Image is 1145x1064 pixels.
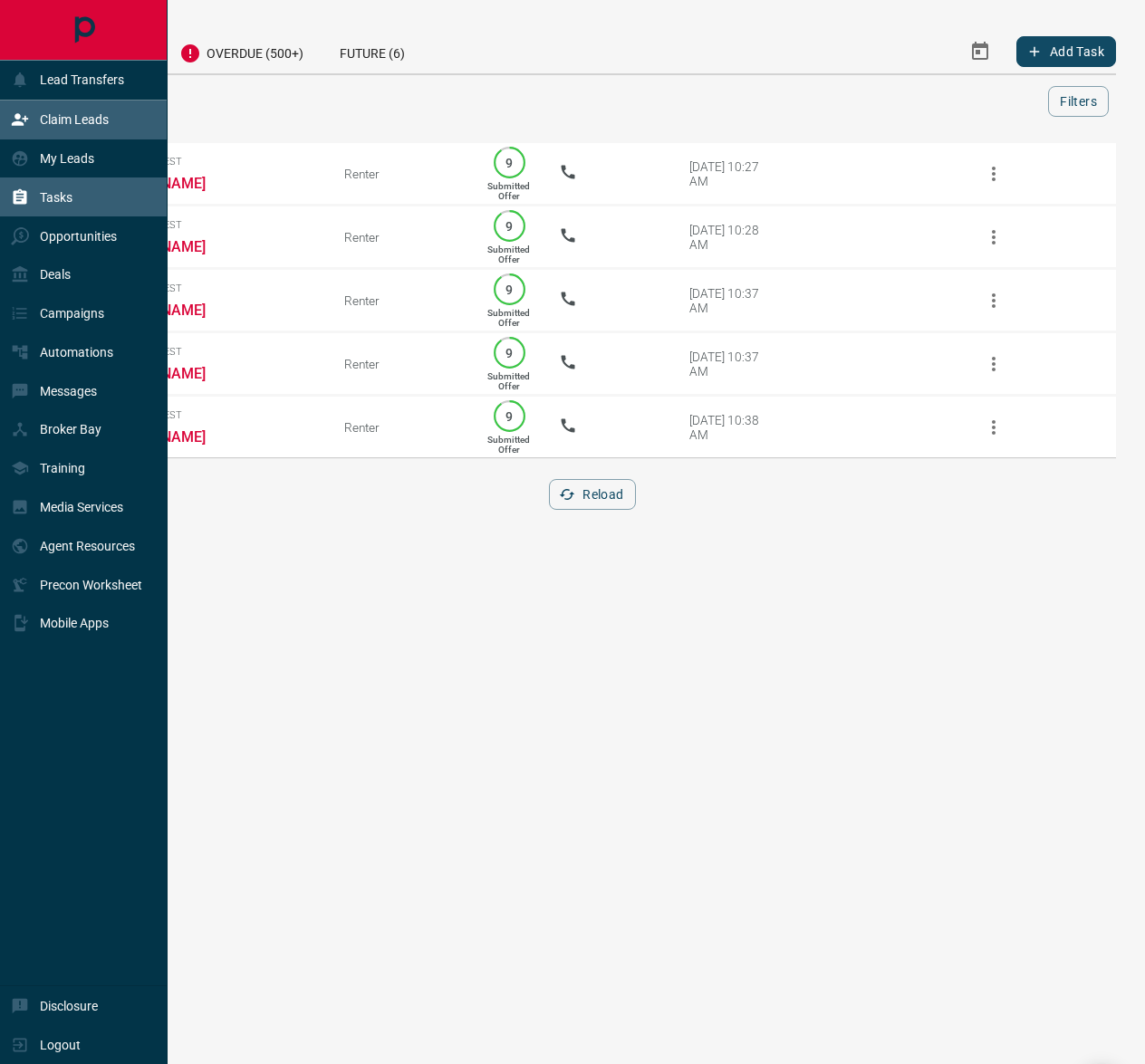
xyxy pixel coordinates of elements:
p: Submitted Offer [487,371,530,391]
div: [DATE] 10:38 AM [689,413,766,442]
div: [DATE] 10:37 AM [689,286,766,315]
p: Submitted Offer [487,181,530,201]
span: Viewing Request [96,283,317,294]
span: Viewing Request [96,156,317,168]
p: Submitted Offer [487,244,530,264]
div: Renter [344,167,459,181]
span: Viewing Request [96,409,317,421]
span: Viewing Request [96,219,317,231]
button: Reload [549,479,635,510]
div: Renter [344,420,459,435]
div: Renter [344,293,459,308]
button: Filters [1048,86,1109,117]
p: Submitted Offer [487,308,530,328]
div: Future (6) [322,29,423,73]
p: 9 [503,409,516,423]
div: [DATE] 10:28 AM [689,223,766,252]
div: Overdue (500+) [161,29,322,73]
div: [DATE] 10:37 AM [689,350,766,379]
p: 9 [503,219,516,233]
p: Submitted Offer [487,435,530,455]
button: Add Task [1016,36,1116,67]
button: Select Date Range [958,30,1002,73]
div: [DATE] 10:27 AM [689,159,766,188]
div: Renter [344,357,459,371]
p: 9 [503,346,516,359]
p: 9 [503,283,516,296]
span: Viewing Request [96,346,317,358]
p: 9 [503,156,516,169]
div: Renter [344,230,459,244]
